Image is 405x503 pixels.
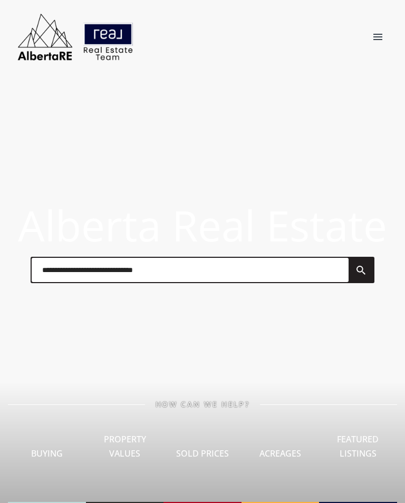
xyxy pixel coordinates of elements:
[86,395,163,503] a: Property Values
[55,196,81,254] span: b
[319,395,397,503] a: Featured Listings
[45,196,55,254] span: l
[290,196,310,254] span: s
[138,196,161,254] span: a
[363,196,387,254] span: e
[259,448,301,459] span: Acreages
[104,433,146,459] span: Property Values
[348,196,363,254] span: t
[8,410,85,503] a: Buying
[245,196,255,254] span: l
[310,196,325,254] span: t
[266,196,290,254] span: E
[18,196,45,254] span: A
[31,448,63,459] span: Buying
[242,410,319,503] a: Acreages
[105,196,122,254] span: r
[221,196,245,254] span: a
[325,196,348,254] span: a
[81,196,105,254] span: e
[163,410,241,503] a: Sold Prices
[122,196,138,254] span: t
[12,11,139,63] img: AlbertaRE Real Estate Team | Real Broker
[172,196,198,254] span: R
[176,448,229,459] span: Sold Prices
[337,433,379,459] span: Featured Listings
[198,196,221,254] span: e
